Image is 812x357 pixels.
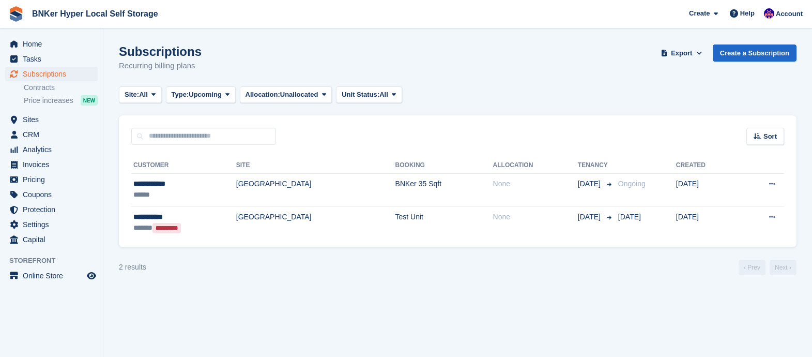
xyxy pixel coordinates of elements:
[172,90,189,100] span: Type:
[5,142,98,157] a: menu
[23,52,85,66] span: Tasks
[236,206,395,239] td: [GEOGRAPHIC_DATA]
[236,157,395,174] th: Site
[23,112,85,127] span: Sites
[280,90,318,100] span: Unallocated
[578,157,614,174] th: Tenancy
[119,44,202,58] h1: Subscriptions
[5,127,98,142] a: menu
[24,96,73,106] span: Price increases
[5,187,98,202] a: menu
[618,180,646,188] span: Ongoing
[23,157,85,172] span: Invoices
[689,8,710,19] span: Create
[166,86,236,103] button: Type: Upcoming
[395,173,493,206] td: BNKer 35 Sqft
[131,157,236,174] th: Customer
[770,260,796,275] a: Next
[139,90,148,100] span: All
[8,6,24,22] img: stora-icon-8386f47178a22dfd0bd8f6a31ec36ba5ce8667c1dd55bd0f319d3a0aa187defe.svg
[493,178,578,189] div: None
[5,269,98,283] a: menu
[23,269,85,283] span: Online Store
[5,37,98,51] a: menu
[5,217,98,232] a: menu
[189,90,222,100] span: Upcoming
[379,90,388,100] span: All
[713,44,796,62] a: Create a Subscription
[342,90,379,100] span: Unit Status:
[493,157,578,174] th: Allocation
[676,173,739,206] td: [DATE]
[763,131,777,142] span: Sort
[119,262,146,273] div: 2 results
[28,5,162,22] a: BNKer Hyper Local Self Storage
[5,157,98,172] a: menu
[85,270,98,282] a: Preview store
[336,86,402,103] button: Unit Status: All
[23,142,85,157] span: Analytics
[578,178,603,189] span: [DATE]
[81,95,98,106] div: NEW
[618,213,641,221] span: [DATE]
[493,212,578,222] div: None
[23,232,85,247] span: Capital
[578,212,603,222] span: [DATE]
[23,202,85,217] span: Protection
[659,44,704,62] button: Export
[23,172,85,187] span: Pricing
[246,90,280,100] span: Allocation:
[5,232,98,247] a: menu
[395,157,493,174] th: Booking
[676,157,739,174] th: Created
[119,60,202,72] p: Recurring billing plans
[23,67,85,81] span: Subscriptions
[676,206,739,239] td: [DATE]
[5,52,98,66] a: menu
[23,217,85,232] span: Settings
[23,187,85,202] span: Coupons
[24,83,98,93] a: Contracts
[9,256,103,266] span: Storefront
[395,206,493,239] td: Test Unit
[5,112,98,127] a: menu
[5,172,98,187] a: menu
[776,9,803,19] span: Account
[125,90,139,100] span: Site:
[5,202,98,217] a: menu
[764,8,774,19] img: David Fricker
[740,8,755,19] span: Help
[240,86,332,103] button: Allocation: Unallocated
[737,260,799,275] nav: Page
[671,48,692,58] span: Export
[23,127,85,142] span: CRM
[236,173,395,206] td: [GEOGRAPHIC_DATA]
[119,86,162,103] button: Site: All
[739,260,765,275] a: Previous
[5,67,98,81] a: menu
[23,37,85,51] span: Home
[24,95,98,106] a: Price increases NEW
